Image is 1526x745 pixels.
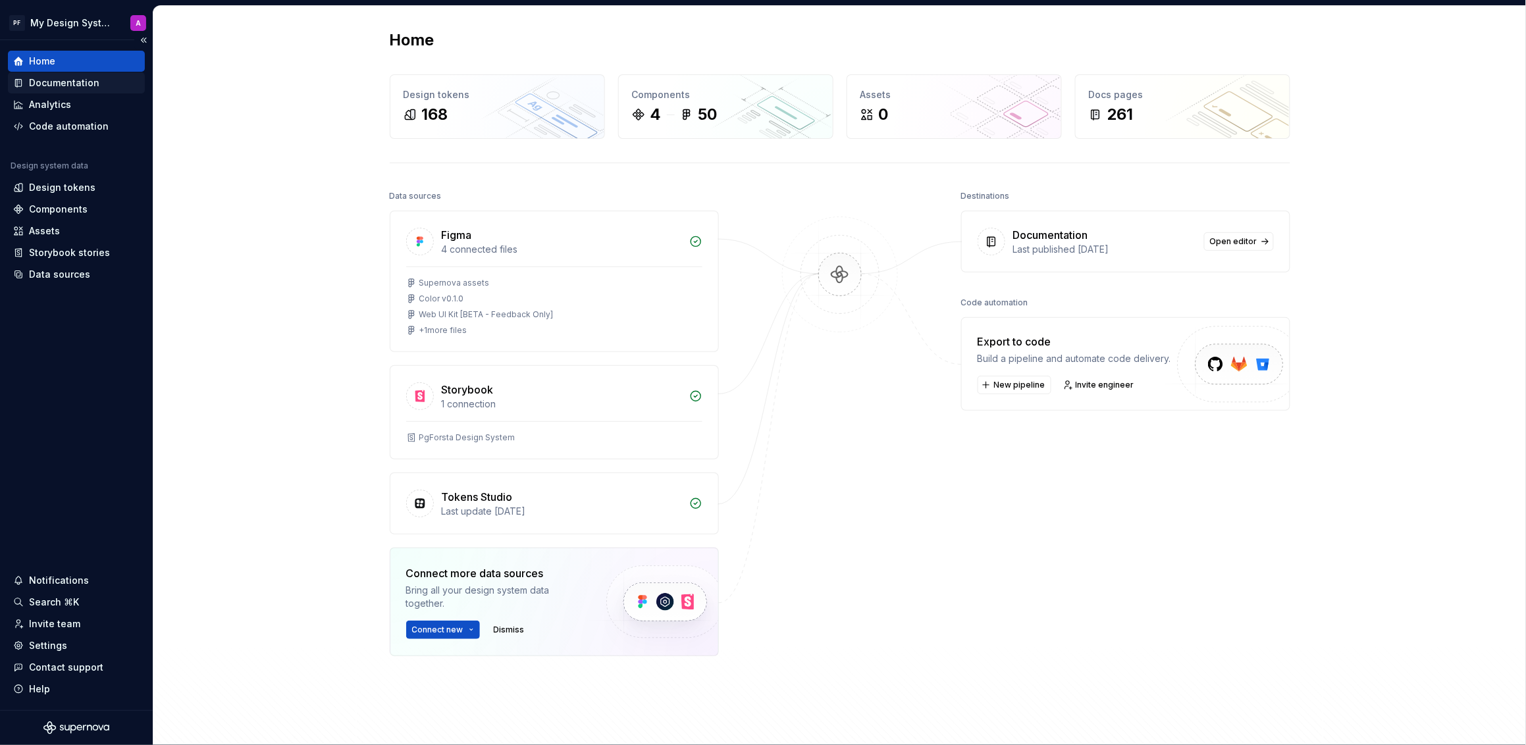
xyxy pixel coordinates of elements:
[618,74,833,139] a: Components450
[390,211,719,352] a: Figma4 connected filesSupernova assetsColor v0.1.0Web UI Kit [BETA - Feedback Only]+1more files
[8,94,145,115] a: Analytics
[29,617,80,630] div: Invite team
[8,592,145,613] button: Search ⌘K
[1089,88,1276,101] div: Docs pages
[978,376,1051,394] button: New pipeline
[29,661,103,674] div: Contact support
[29,224,60,238] div: Assets
[1210,236,1257,247] span: Open editor
[1076,380,1134,390] span: Invite engineer
[43,721,109,734] svg: Supernova Logo
[442,243,681,256] div: 4 connected files
[29,639,67,652] div: Settings
[494,625,525,635] span: Dismiss
[879,104,889,125] div: 0
[442,489,513,505] div: Tokens Studio
[419,278,490,288] div: Supernova assets
[29,682,50,696] div: Help
[11,161,88,171] div: Design system data
[8,242,145,263] a: Storybook stories
[961,294,1028,312] div: Code automation
[961,187,1010,205] div: Destinations
[8,679,145,700] button: Help
[9,15,25,31] div: PF
[1075,74,1290,139] a: Docs pages261
[8,72,145,93] a: Documentation
[860,88,1048,101] div: Assets
[3,9,150,37] button: PFMy Design SystemA
[442,505,681,518] div: Last update [DATE]
[29,120,109,133] div: Code automation
[29,268,90,281] div: Data sources
[390,473,719,534] a: Tokens StudioLast update [DATE]
[29,203,88,216] div: Components
[404,88,591,101] div: Design tokens
[29,596,79,609] div: Search ⌘K
[390,365,719,459] a: Storybook1 connectionPgForsta Design System
[8,570,145,591] button: Notifications
[1059,376,1140,394] a: Invite engineer
[8,116,145,137] a: Code automation
[406,584,584,610] div: Bring all your design system data together.
[8,657,145,678] button: Contact support
[406,565,584,581] div: Connect more data sources
[390,30,434,51] h2: Home
[390,74,605,139] a: Design tokens168
[8,635,145,656] a: Settings
[419,309,554,320] div: Web UI Kit [BETA - Feedback Only]
[390,187,442,205] div: Data sources
[29,181,95,194] div: Design tokens
[994,380,1045,390] span: New pipeline
[136,18,141,28] div: A
[8,220,145,242] a: Assets
[29,76,99,90] div: Documentation
[412,625,463,635] span: Connect new
[442,227,472,243] div: Figma
[650,104,662,125] div: 4
[1013,243,1196,256] div: Last published [DATE]
[1107,104,1134,125] div: 261
[29,55,55,68] div: Home
[134,31,153,49] button: Collapse sidebar
[1204,232,1274,251] a: Open editor
[30,16,115,30] div: My Design System
[8,199,145,220] a: Components
[632,88,820,101] div: Components
[442,382,494,398] div: Storybook
[419,325,467,336] div: + 1 more files
[8,51,145,72] a: Home
[29,98,71,111] div: Analytics
[698,104,718,125] div: 50
[419,294,464,304] div: Color v0.1.0
[8,177,145,198] a: Design tokens
[406,621,480,639] button: Connect new
[419,432,515,443] div: PgForsta Design System
[422,104,448,125] div: 168
[442,398,681,411] div: 1 connection
[8,613,145,634] a: Invite team
[29,246,110,259] div: Storybook stories
[1013,227,1088,243] div: Documentation
[978,352,1171,365] div: Build a pipeline and automate code delivery.
[488,621,531,639] button: Dismiss
[847,74,1062,139] a: Assets0
[8,264,145,285] a: Data sources
[978,334,1171,349] div: Export to code
[29,574,89,587] div: Notifications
